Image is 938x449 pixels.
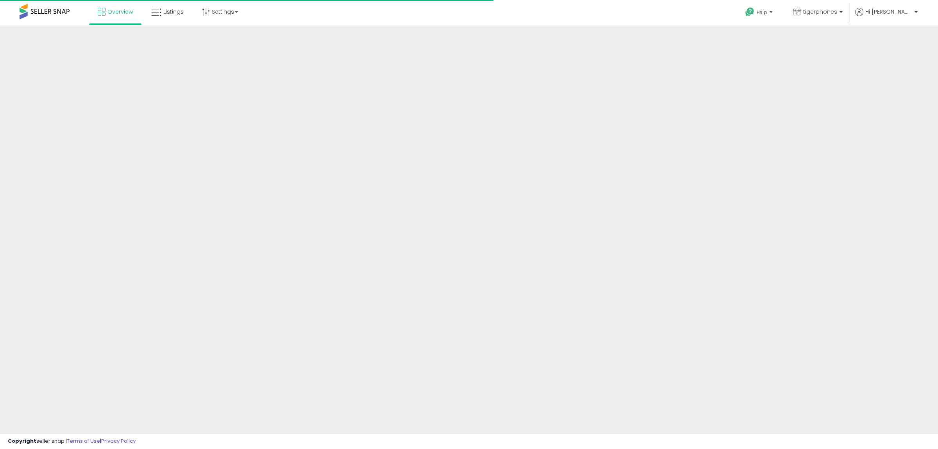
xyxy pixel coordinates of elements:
span: Hi [PERSON_NAME] [865,8,912,16]
span: tigerphones [803,8,837,16]
i: Get Help [745,7,755,17]
a: Help [739,1,780,25]
span: Overview [107,8,133,16]
span: Listings [163,8,184,16]
a: Hi [PERSON_NAME] [855,8,918,25]
span: Help [757,9,767,16]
